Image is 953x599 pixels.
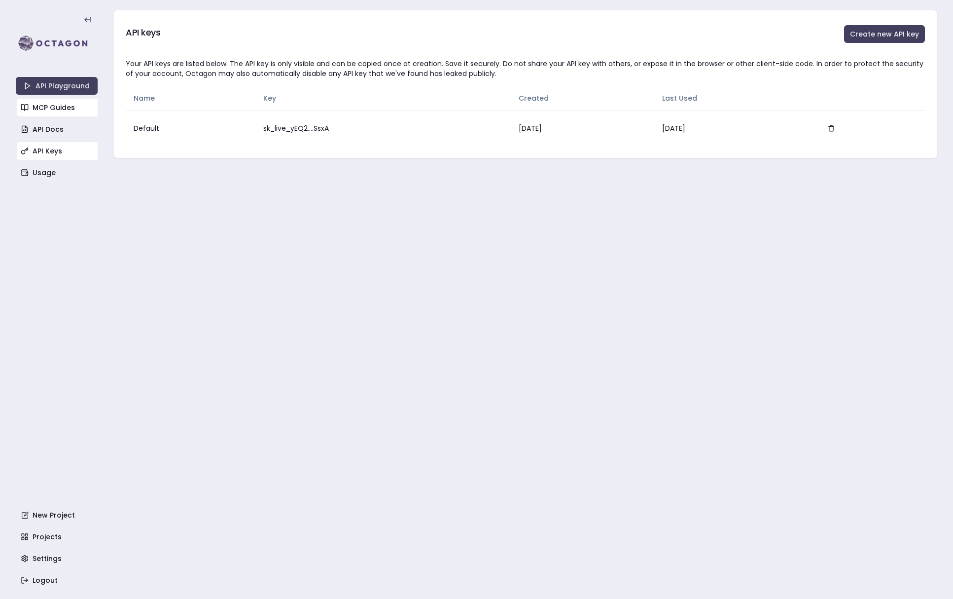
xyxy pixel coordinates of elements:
td: [DATE] [654,110,813,146]
img: logo-rect-yK7x_WSZ.svg [16,34,98,53]
a: Settings [17,550,99,567]
a: Usage [17,164,99,182]
th: Name [126,86,255,110]
th: Created [511,86,655,110]
a: API Keys [17,142,99,160]
td: sk_live_yEQ2....SsxA [255,110,510,146]
button: Create new API key [844,25,925,43]
div: Your API keys are listed below. The API key is only visible and can be copied once at creation. S... [126,59,925,78]
th: Key [255,86,510,110]
a: API Docs [17,120,99,138]
td: Default [126,110,255,146]
td: [DATE] [511,110,655,146]
th: Last Used [654,86,813,110]
h3: API keys [126,26,160,39]
a: MCP Guides [17,99,99,116]
a: API Playground [16,77,98,95]
a: New Project [17,506,99,524]
a: Logout [17,571,99,589]
a: Projects [17,528,99,546]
